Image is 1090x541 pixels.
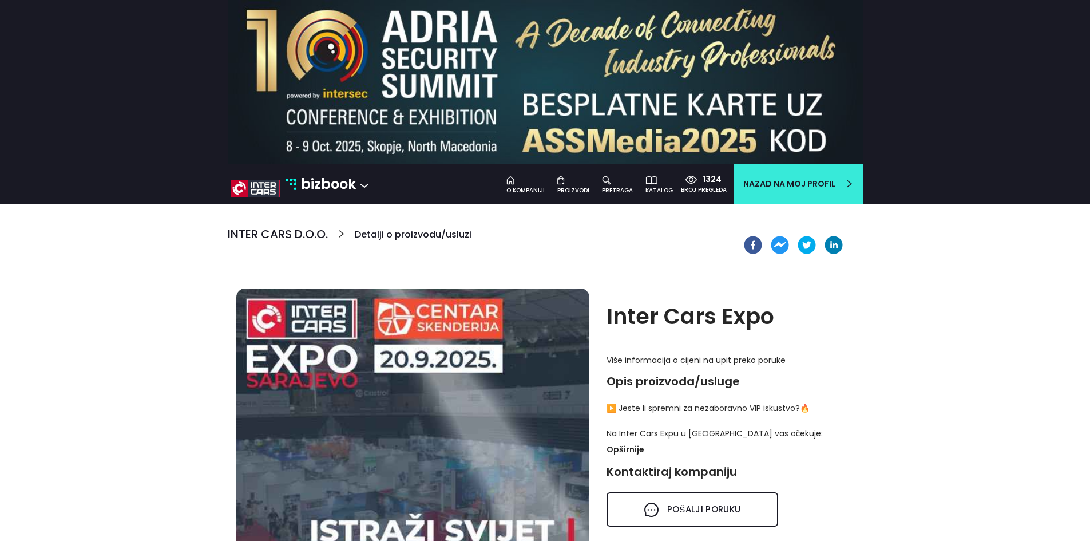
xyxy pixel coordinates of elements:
[286,173,356,195] a: bizbook
[607,354,854,366] p: Više informacija o cijeni na upit preko poruke
[328,227,355,254] span: right
[557,186,589,195] div: Proizvodi
[506,186,545,195] div: o kompaniji
[771,236,789,254] button: facebookmessenger
[607,465,854,479] h4: Kontaktiraj kompaniju
[835,179,854,188] span: right
[744,236,762,254] button: facebook
[286,179,297,190] img: bizbook
[228,227,328,241] h5: Inter Cars d.o.o.
[228,227,328,254] a: Inter Cars d.o.o.
[501,173,552,195] a: o kompaniji
[607,302,854,331] h2: Inter Cars Expo
[552,173,596,195] a: Proizvodi
[734,164,863,204] a: Nazad na moj profilright
[607,492,778,527] button: messagePošalji poruku
[607,374,854,388] h4: Opis proizvoda/usluge
[231,180,280,197] img: new
[607,442,644,457] p: Opširnije
[640,173,680,195] a: katalog
[602,186,633,195] div: pretraga
[798,236,816,254] button: twitter
[355,227,471,250] h6: Detalji o proizvodu/usluzi
[596,173,640,195] a: pretraga
[697,173,722,185] div: 1324
[645,186,673,195] div: katalog
[301,173,356,195] p: bizbook
[681,185,727,195] div: broj pregleda
[644,503,659,517] span: message
[825,236,843,254] button: linkedin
